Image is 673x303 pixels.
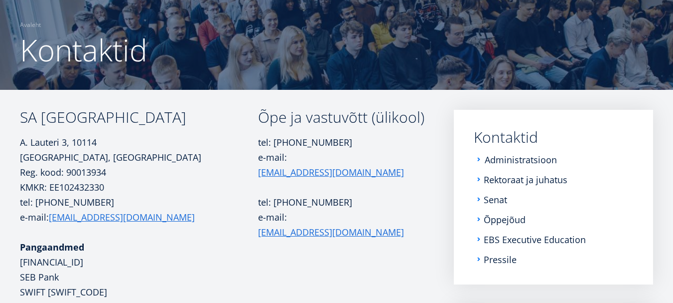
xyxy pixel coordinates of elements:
[20,195,258,225] p: tel: [PHONE_NUMBER] e-mail:
[258,135,425,180] p: tel: [PHONE_NUMBER] e-mail:
[485,155,557,165] a: Administratsioon
[484,215,526,225] a: Õppejõud
[20,29,147,70] span: Kontaktid
[484,235,586,245] a: EBS Executive Education
[258,110,425,125] h3: Õpe ja vastuvõtt (ülikool)
[484,175,567,185] a: Rektoraat ja juhatus
[20,240,258,300] p: [FINANCIAL_ID] SEB Pank SWIFT [SWIFT_CODE]
[484,195,507,205] a: Senat
[474,130,633,145] a: Kontaktid
[49,210,195,225] a: [EMAIL_ADDRESS][DOMAIN_NAME]
[20,110,258,125] h3: SA [GEOGRAPHIC_DATA]
[258,165,404,180] a: [EMAIL_ADDRESS][DOMAIN_NAME]
[20,20,41,30] a: Avaleht
[20,135,258,180] p: A. Lauteri 3, 10114 [GEOGRAPHIC_DATA], [GEOGRAPHIC_DATA] Reg. kood: 90013934
[20,180,258,195] p: KMKR: EE102432330
[258,210,425,240] p: e-mail:
[258,225,404,240] a: [EMAIL_ADDRESS][DOMAIN_NAME]
[20,241,84,253] strong: Pangaandmed
[484,255,517,265] a: Pressile
[258,195,425,210] p: tel: [PHONE_NUMBER]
